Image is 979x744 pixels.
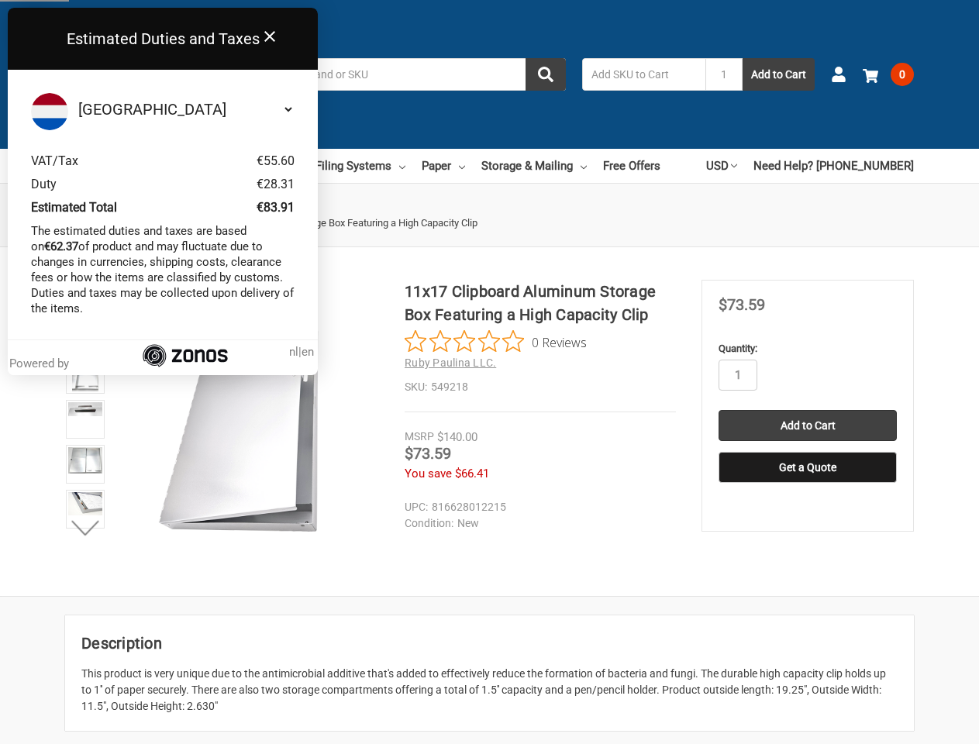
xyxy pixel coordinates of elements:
[719,452,897,483] button: Get a Quote
[405,429,434,445] div: MSRP
[891,63,914,86] span: 0
[481,149,587,183] a: Storage & Mailing
[719,410,897,441] input: Add to Cart
[289,345,298,359] span: nl
[68,402,102,416] img: 11x17 Clipboard Aluminum Storage Box Featuring a High Capacity Clip
[405,444,451,463] span: $73.59
[68,447,102,474] img: 11x17 Clipboard Aluminum Storage Box Featuring a High Capacity Clip
[405,280,676,326] h1: 11x17 Clipboard Aluminum Storage Box Featuring a High Capacity Clip
[315,149,405,183] a: Filing Systems
[31,223,295,316] p: The estimated duties and taxes are based on of product and may fluctuate due to changes in curren...
[68,492,102,515] img: 11x17 Clipboard Aluminum Storage Box Featuring a High Capacity Clip
[532,330,587,353] span: 0 Reviews
[8,8,318,70] div: Estimated Duties and Taxes
[81,632,898,655] h2: Description
[81,666,898,715] div: This product is very unique due to the antimicrobial additive that's added to effectively reduce ...
[174,217,477,229] span: 11x17 Clipboard Aluminum Storage Box Featuring a High Capacity Clip
[31,153,163,169] div: VAT/Tax
[302,345,314,359] span: en
[706,149,737,183] a: USD
[44,239,78,253] b: €62.37
[437,430,477,444] span: $140.00
[405,499,428,515] dt: UPC:
[405,467,452,480] span: You save
[863,54,914,95] a: 0
[9,356,75,371] div: Powered by
[405,356,496,369] a: Ruby Paulina LLC.
[31,93,68,130] img: Flag of Netherlands
[422,149,465,183] a: Paper
[405,499,669,515] dd: 816628012215
[719,341,897,356] label: Quantity:
[455,467,489,480] span: $66.41
[62,512,109,543] button: Next
[405,515,453,532] dt: Condition:
[405,515,669,532] dd: New
[118,280,379,541] img: 11x17 Clipboard Aluminum Storage Box Featuring a High Capacity Clip
[719,295,765,314] span: $73.59
[743,58,815,91] button: Add to Cart
[31,200,163,215] div: Estimated Total
[75,93,295,126] select: Select your country
[405,379,427,395] dt: SKU:
[582,58,705,91] input: Add SKU to Cart
[257,200,295,215] div: €83.91
[753,149,914,183] a: Need Help? [PHONE_NUMBER]
[31,177,163,192] div: Duty
[198,58,566,91] input: Search by keyword, brand or SKU
[257,153,295,169] div: €55.60
[405,379,676,395] dd: 549218
[405,330,587,353] button: Rated 0 out of 5 stars from 0 reviews. Jump to reviews.
[289,344,314,360] span: |
[603,149,660,183] a: Free Offers
[257,177,295,192] div: €28.31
